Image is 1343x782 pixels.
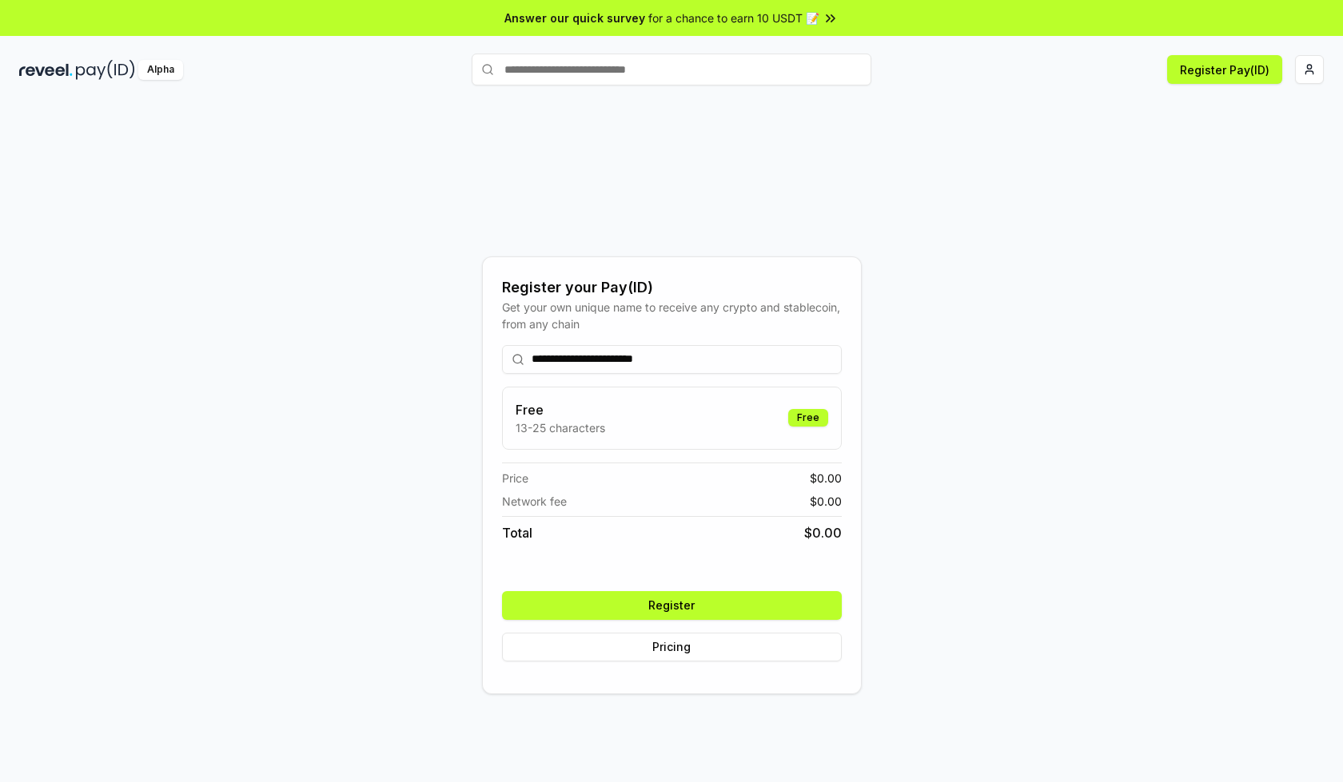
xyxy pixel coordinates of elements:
button: Register [502,591,842,620]
span: Network fee [502,493,567,510]
span: $ 0.00 [810,493,842,510]
span: for a chance to earn 10 USDT 📝 [648,10,819,26]
span: Total [502,523,532,542]
div: Alpha [138,60,183,80]
span: $ 0.00 [810,470,842,486]
span: $ 0.00 [804,523,842,542]
span: Price [502,470,528,486]
h3: Free [516,400,605,419]
div: Register your Pay(ID) [502,276,842,299]
span: Answer our quick survey [504,10,645,26]
img: reveel_dark [19,60,73,80]
div: Get your own unique name to receive any crypto and stablecoin, from any chain [502,299,842,332]
p: 13-25 characters [516,419,605,436]
button: Pricing [502,633,842,661]
button: Register Pay(ID) [1167,55,1282,84]
div: Free [788,409,828,427]
img: pay_id [76,60,135,80]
